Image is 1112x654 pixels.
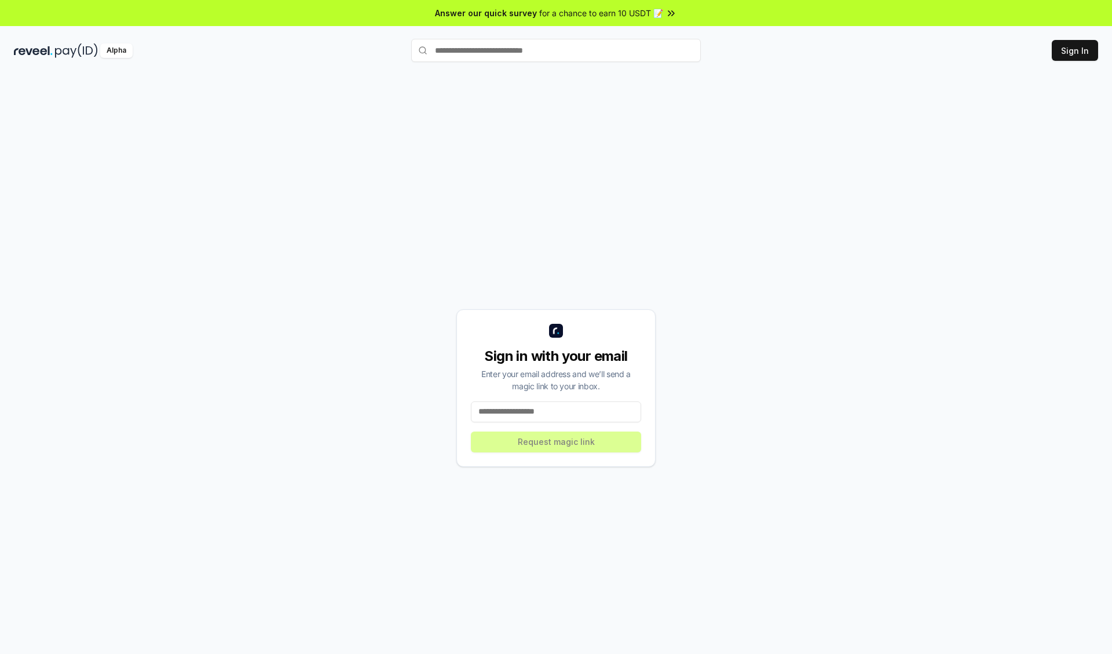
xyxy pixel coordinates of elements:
span: Answer our quick survey [435,7,537,19]
div: Alpha [100,43,133,58]
div: Enter your email address and we’ll send a magic link to your inbox. [471,368,641,392]
button: Sign In [1052,40,1098,61]
img: reveel_dark [14,43,53,58]
img: logo_small [549,324,563,338]
span: for a chance to earn 10 USDT 📝 [539,7,663,19]
div: Sign in with your email [471,347,641,366]
img: pay_id [55,43,98,58]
